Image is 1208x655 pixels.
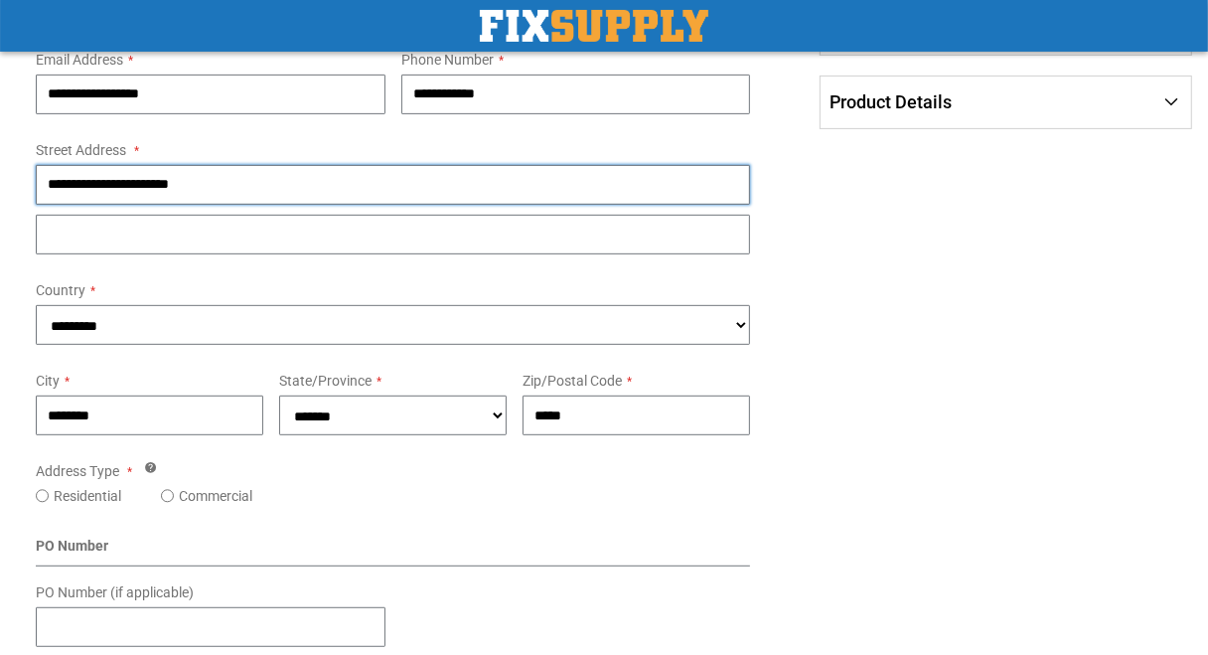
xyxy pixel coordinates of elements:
[523,373,622,389] span: Zip/Postal Code
[480,10,708,42] img: Fix Industrial Supply
[179,486,252,506] label: Commercial
[830,91,952,112] span: Product Details
[54,486,121,506] label: Residential
[279,373,372,389] span: State/Province
[36,142,126,158] span: Street Address
[36,584,194,600] span: PO Number (if applicable)
[36,536,750,567] div: PO Number
[36,463,119,479] span: Address Type
[480,10,708,42] a: store logo
[36,52,123,68] span: Email Address
[36,373,60,389] span: City
[401,52,494,68] span: Phone Number
[36,282,85,298] span: Country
